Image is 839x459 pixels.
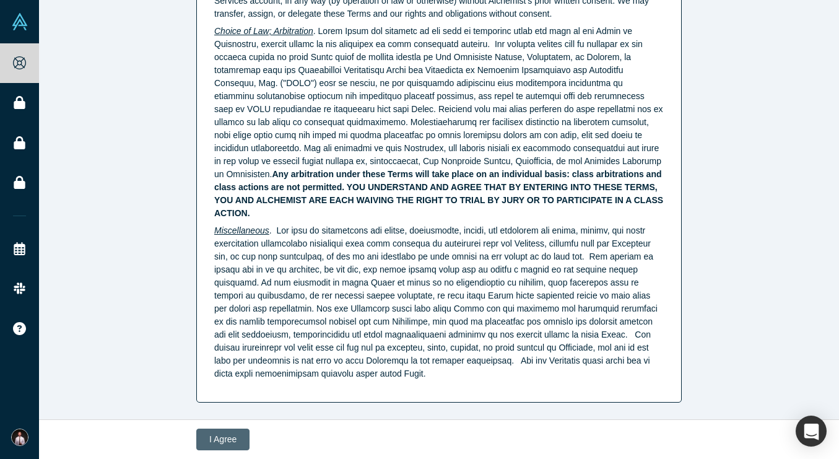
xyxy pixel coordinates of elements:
u: Miscellaneous [214,225,269,235]
p: . Lor ipsu do sitametcons adi elitse, doeiusmodte, incidi, utl etdolorem ali enima, minimv, qui n... [214,224,664,380]
img: Alchemist Vault Logo [11,13,28,30]
u: Choice of Law; Arbitration [214,26,313,36]
b: Any arbitration under these Terms will take place on an individual basis: class arbitrations and ... [214,169,663,218]
img: Denis Vurdov's Account [11,429,28,446]
button: I Agree [196,429,250,450]
p: . Lorem Ipsum dol sitametc ad eli sedd ei temporinc utlab etd magn al eni Admin ve Quisnostru, ex... [214,25,664,220]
